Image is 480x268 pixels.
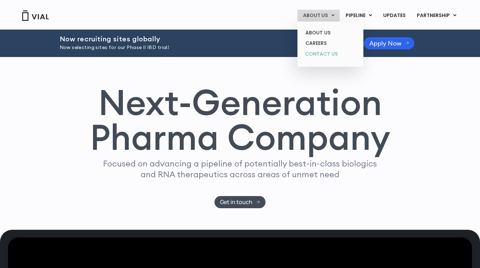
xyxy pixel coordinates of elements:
a: ABOUT USMenu Toggle [297,10,340,22]
h2: Now recruiting sites globally [60,35,346,43]
span: Apply Now [369,41,402,46]
a: Get in touch [214,196,266,208]
h1: Next-Generation Pharma Company [90,85,390,155]
span: Get in touch [220,200,252,205]
a: CAREERS [300,38,361,49]
a: CONTACT US [300,49,361,60]
a: Apply Now [364,37,415,49]
p: Now selecting sites for our Phase II IBD trial! [60,44,346,51]
a: UPDATES [378,10,411,22]
img: Vial Logo [22,10,49,21]
p: Focused on advancing a pipeline of potentially best-in-class biologics and RNA therapeutics acros... [100,158,380,180]
a: PARTNERSHIPMenu Toggle [411,10,462,22]
a: ABOUT US [300,27,361,38]
a: PIPELINEMenu Toggle [340,10,377,22]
